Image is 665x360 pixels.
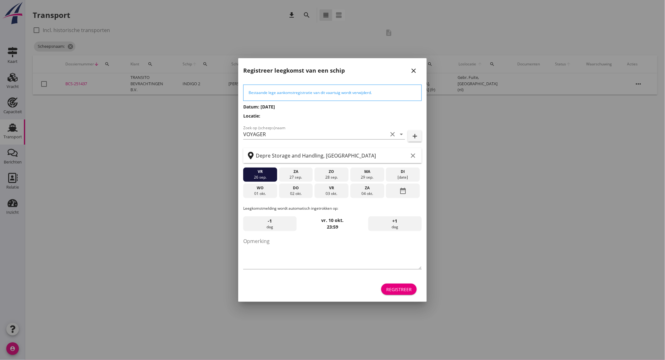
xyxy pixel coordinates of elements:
[387,169,418,174] div: di
[381,284,417,295] button: Registreer
[352,191,383,197] div: 04 okt.
[352,169,383,174] div: ma
[389,130,396,138] i: clear
[316,174,347,180] div: 28 sep.
[393,218,398,224] span: +1
[256,151,408,161] input: Zoek op terminal of plaats
[410,67,417,75] i: close
[243,103,422,110] h3: Datum: [DATE]
[280,174,311,180] div: 27 sep.
[249,90,416,96] div: Bestaande lege aankomstregistratie van dit vaartuig wordt verwijderd.
[280,169,311,174] div: za
[245,185,276,191] div: wo
[243,66,345,75] h2: Registreer leegkomst van een schip
[243,236,422,269] textarea: Opmerking
[243,129,387,139] input: Zoek op (scheeps)naam
[327,224,338,230] strong: 23:59
[352,185,383,191] div: za
[386,286,412,293] div: Registreer
[352,174,383,180] div: 29 sep.
[368,216,422,231] div: dag
[245,191,276,197] div: 01 okt.
[243,206,422,211] p: Leegkomstmelding wordt automatisch ingetrokken op:
[243,216,297,231] div: dag
[411,132,419,140] i: add
[409,152,417,159] i: clear
[245,174,276,180] div: 26 sep.
[280,185,311,191] div: do
[280,191,311,197] div: 02 okt.
[316,169,347,174] div: zo
[316,191,347,197] div: 03 okt.
[398,130,405,138] i: arrow_drop_down
[243,113,422,119] h3: Locatie:
[268,218,272,224] span: -1
[245,169,276,174] div: vr
[399,185,407,197] i: date_range
[316,185,347,191] div: vr
[322,217,344,223] strong: vr. 10 okt.
[387,174,418,180] div: [DATE]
